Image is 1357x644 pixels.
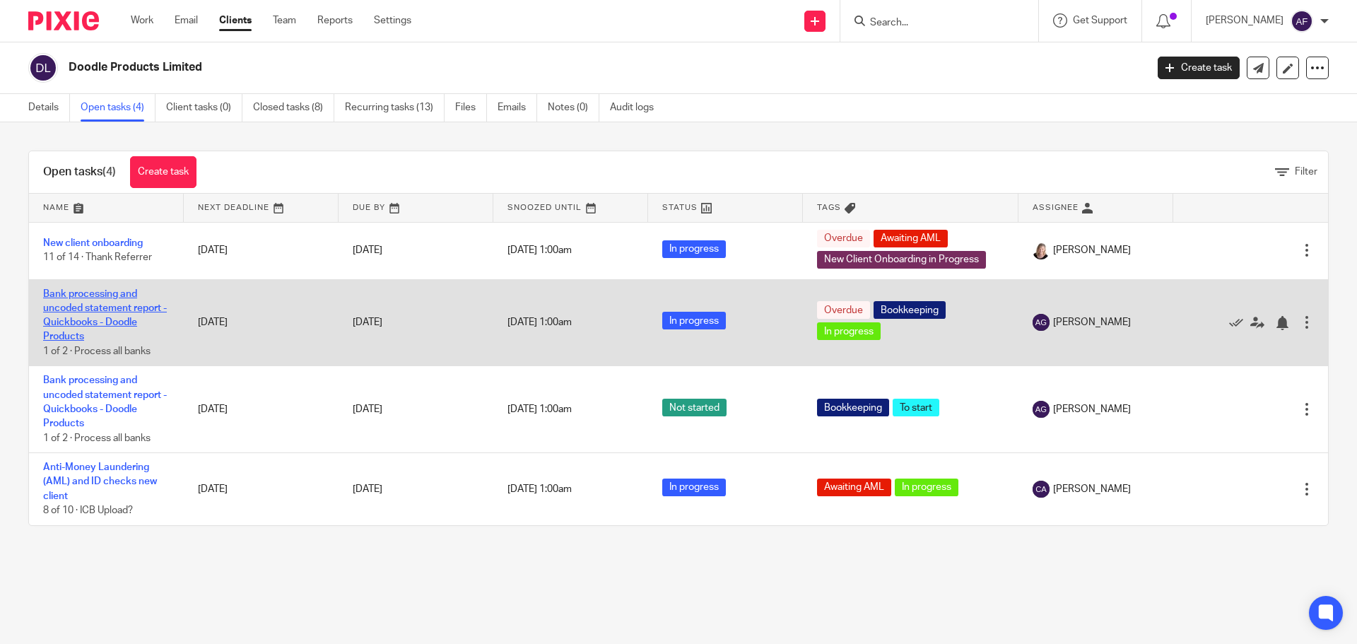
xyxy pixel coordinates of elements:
a: Files [455,94,487,122]
a: Bank processing and uncoded statement report - Quickbooks - Doodle Products [43,375,167,428]
span: [DATE] [353,317,382,327]
h1: Open tasks [43,165,116,180]
td: [DATE] [184,366,339,453]
span: [DATE] 1:00am [507,404,572,414]
span: 11 of 14 · Thank Referrer [43,253,152,263]
span: Not started [662,399,727,416]
span: (4) [102,166,116,177]
img: svg%3E [28,53,58,83]
a: Bank processing and uncoded statement report - Quickbooks - Doodle Products [43,289,167,342]
span: [DATE] [353,404,382,414]
td: [DATE] [184,279,339,366]
span: In progress [662,479,726,496]
input: Search [869,17,996,30]
span: In progress [895,479,958,496]
span: Awaiting AML [817,479,891,496]
a: New client onboarding [43,238,143,248]
a: Email [175,13,198,28]
span: In progress [817,322,881,340]
span: [PERSON_NAME] [1053,402,1131,416]
img: K%20Garrattley%20headshot%20black%20top%20cropped.jpg [1033,242,1050,259]
a: Client tasks (0) [166,94,242,122]
a: Audit logs [610,94,664,122]
span: [DATE] [353,484,382,494]
a: Work [131,13,153,28]
span: Filter [1295,167,1317,177]
span: 1 of 2 · Process all banks [43,433,151,443]
a: Details [28,94,70,122]
span: [PERSON_NAME] [1053,315,1131,329]
a: Settings [374,13,411,28]
span: In progress [662,240,726,258]
img: svg%3E [1033,481,1050,498]
span: [DATE] 1:00am [507,484,572,494]
span: [DATE] 1:00am [507,317,572,327]
span: Awaiting AML [874,230,948,247]
img: svg%3E [1033,314,1050,331]
span: Overdue [817,301,870,319]
a: Closed tasks (8) [253,94,334,122]
span: New Client Onboarding in Progress [817,251,986,269]
h2: Doodle Products Limited [69,60,923,75]
a: Reports [317,13,353,28]
a: Anti-Money Laundering (AML) and ID checks new client [43,462,157,501]
img: svg%3E [1033,401,1050,418]
td: [DATE] [184,222,339,279]
span: Get Support [1073,16,1127,25]
span: Bookkeeping [817,399,889,416]
p: [PERSON_NAME] [1206,13,1283,28]
span: Overdue [817,230,870,247]
a: Open tasks (4) [81,94,155,122]
a: Mark as done [1229,315,1250,329]
td: [DATE] [184,453,339,525]
a: Create task [1158,57,1240,79]
span: Snoozed Until [507,204,582,211]
span: Status [662,204,698,211]
a: Notes (0) [548,94,599,122]
a: Team [273,13,296,28]
a: Create task [130,156,196,188]
img: Pixie [28,11,99,30]
span: [DATE] 1:00am [507,245,572,255]
span: [PERSON_NAME] [1053,243,1131,257]
span: 8 of 10 · ICB Upload? [43,505,133,515]
span: In progress [662,312,726,329]
img: svg%3E [1291,10,1313,33]
span: To start [893,399,939,416]
span: Tags [817,204,841,211]
a: Clients [219,13,252,28]
span: [PERSON_NAME] [1053,482,1131,496]
span: [DATE] [353,245,382,255]
span: 1 of 2 · Process all banks [43,346,151,356]
a: Emails [498,94,537,122]
span: Bookkeeping [874,301,946,319]
a: Recurring tasks (13) [345,94,445,122]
